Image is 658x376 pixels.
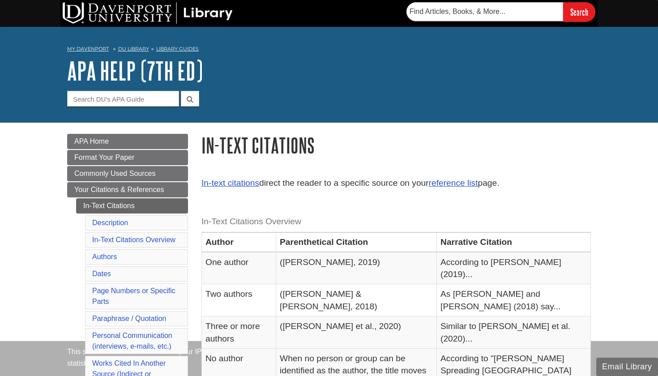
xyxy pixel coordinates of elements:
a: In-Text Citations [76,198,188,214]
p: direct the reader to a specific source on your page. [201,177,591,190]
td: Two authors [202,284,276,316]
th: Author [202,232,276,252]
a: My Davenport [67,45,109,53]
nav: breadcrumb [67,43,591,57]
td: ([PERSON_NAME] & [PERSON_NAME], 2018) [276,284,437,316]
td: Three or more authors [202,316,276,349]
td: ([PERSON_NAME], 2019) [276,252,437,284]
input: Find Articles, Books, & More... [406,2,563,21]
input: Search DU's APA Guide [67,91,179,107]
a: Dates [92,270,111,278]
a: APA Help (7th Ed) [67,57,203,85]
span: Commonly Used Sources [74,170,155,177]
a: reference list [429,178,478,188]
form: Searches DU Library's articles, books, and more [406,2,595,21]
a: DU Library [118,46,149,52]
th: Parenthetical Citation [276,232,437,252]
h1: In-Text Citations [201,134,591,157]
a: Personal Communication(interviews, e-mails, etc.) [92,332,172,350]
a: Library Guides [156,46,199,52]
a: Your Citations & References [67,182,188,197]
caption: In-Text Citations Overview [201,212,591,232]
a: APA Home [67,134,188,149]
td: One author [202,252,276,284]
a: In-text citations [201,178,259,188]
a: Page Numbers or Specific Parts [92,287,175,305]
td: Similar to [PERSON_NAME] et al. (2020)... [437,316,591,349]
a: Authors [92,253,117,261]
span: Format Your Paper [74,154,134,161]
button: Email Library [596,358,658,376]
input: Search [563,2,595,21]
img: DU Library [63,2,233,24]
th: Narrative Citation [437,232,591,252]
td: As [PERSON_NAME] and [PERSON_NAME] (2018) say... [437,284,591,316]
a: In-Text Citations Overview [92,236,175,244]
span: APA Home [74,137,109,145]
a: Paraphrase / Quotation [92,315,166,322]
a: Description [92,219,128,226]
a: Commonly Used Sources [67,166,188,181]
td: According to [PERSON_NAME] (2019)... [437,252,591,284]
span: Your Citations & References [74,186,164,193]
a: Format Your Paper [67,150,188,165]
td: ([PERSON_NAME] et al., 2020) [276,316,437,349]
